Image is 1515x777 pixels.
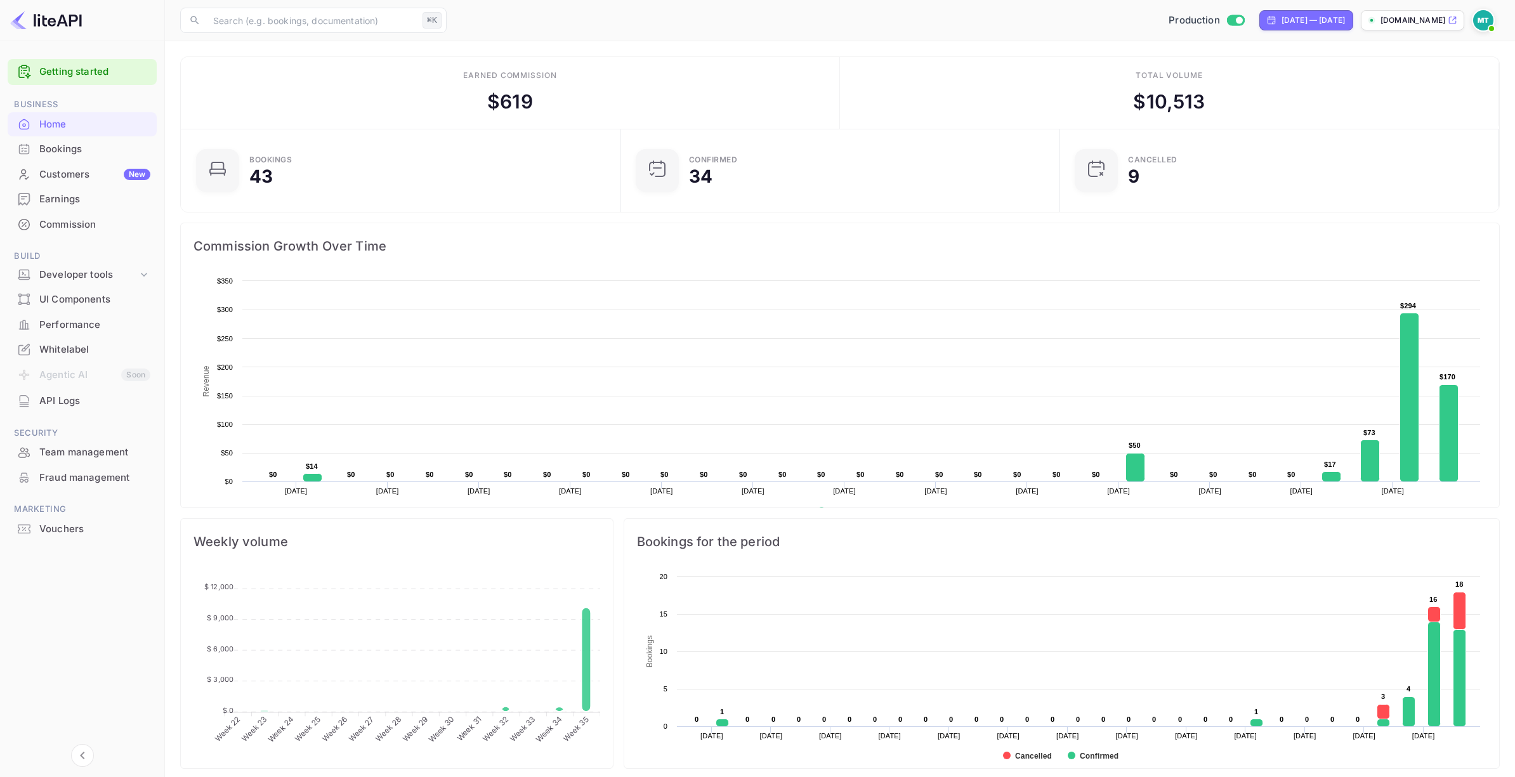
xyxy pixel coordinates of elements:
[39,268,138,282] div: Developer tools
[8,137,157,160] a: Bookings
[720,708,724,715] text: 1
[997,732,1020,740] text: [DATE]
[1169,13,1220,28] span: Production
[1115,732,1138,740] text: [DATE]
[1013,471,1021,478] text: $0
[207,644,233,653] tspan: $ 6,000
[8,466,157,489] a: Fraud management
[700,471,708,478] text: $0
[663,722,667,730] text: 0
[8,112,157,137] div: Home
[1053,471,1061,478] text: $0
[1164,13,1249,28] div: Switch to Sandbox mode
[1429,596,1438,603] text: 16
[293,714,322,743] tspan: Week 25
[1209,471,1217,478] text: $0
[924,715,928,723] text: 0
[1249,471,1257,478] text: $0
[217,335,233,343] text: $250
[689,156,738,164] div: Confirmed
[217,306,233,313] text: $300
[225,478,233,485] text: $0
[1128,167,1139,185] div: 9
[622,471,630,478] text: $0
[819,732,842,740] text: [DATE]
[582,471,591,478] text: $0
[1407,685,1411,693] text: 4
[39,167,150,182] div: Customers
[193,236,1486,256] span: Commission Growth Over Time
[8,137,157,162] div: Bookings
[1056,732,1079,740] text: [DATE]
[217,421,233,428] text: $100
[559,487,582,495] text: [DATE]
[830,507,862,516] text: Revenue
[8,517,157,542] div: Vouchers
[817,471,825,478] text: $0
[1382,487,1405,495] text: [DATE]
[938,732,961,740] text: [DATE]
[213,714,242,743] tspan: Week 22
[1412,732,1435,740] text: [DATE]
[1025,715,1029,723] text: 0
[386,471,395,478] text: $0
[759,732,782,740] text: [DATE]
[949,715,953,723] text: 0
[8,466,157,490] div: Fraud management
[71,744,94,767] button: Collapse navigation
[320,714,349,743] tspan: Week 26
[896,471,904,478] text: $0
[1076,715,1080,723] text: 0
[1152,715,1156,723] text: 0
[508,714,537,743] tspan: Week 33
[660,471,669,478] text: $0
[39,471,150,485] div: Fraud management
[124,169,150,180] div: New
[504,471,512,478] text: $0
[1092,471,1100,478] text: $0
[974,471,982,478] text: $0
[217,277,233,285] text: $350
[1000,715,1004,723] text: 0
[1107,487,1130,495] text: [DATE]
[8,440,157,465] div: Team management
[8,212,157,237] div: Commission
[742,487,764,495] text: [DATE]
[1170,471,1178,478] text: $0
[39,117,150,132] div: Home
[1356,715,1360,723] text: 0
[1016,487,1039,495] text: [DATE]
[1440,373,1455,381] text: $170
[10,10,82,30] img: LiteAPI logo
[8,98,157,112] span: Business
[1259,10,1353,30] div: Click to change the date range period
[455,714,483,743] tspan: Week 31
[534,714,564,744] tspan: Week 34
[1473,10,1493,30] img: Marcin Teodoru
[487,88,533,116] div: $ 619
[249,167,273,185] div: 43
[778,471,787,478] text: $0
[207,613,233,622] tspan: $ 9,000
[223,706,233,715] tspan: $ 0
[1128,156,1177,164] div: CANCELLED
[1101,715,1105,723] text: 0
[1015,752,1052,761] text: Cancelled
[39,318,150,332] div: Performance
[8,440,157,464] a: Team management
[39,292,150,307] div: UI Components
[878,732,901,740] text: [DATE]
[39,343,150,357] div: Whitelabel
[745,715,749,723] text: 0
[659,573,667,580] text: 20
[1280,715,1283,723] text: 0
[935,471,943,478] text: $0
[285,487,308,495] text: [DATE]
[207,675,233,684] tspan: $ 3,000
[8,287,157,311] a: UI Components
[1330,715,1334,723] text: 0
[39,394,150,408] div: API Logs
[249,156,292,164] div: Bookings
[645,636,653,668] text: Bookings
[822,715,826,723] text: 0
